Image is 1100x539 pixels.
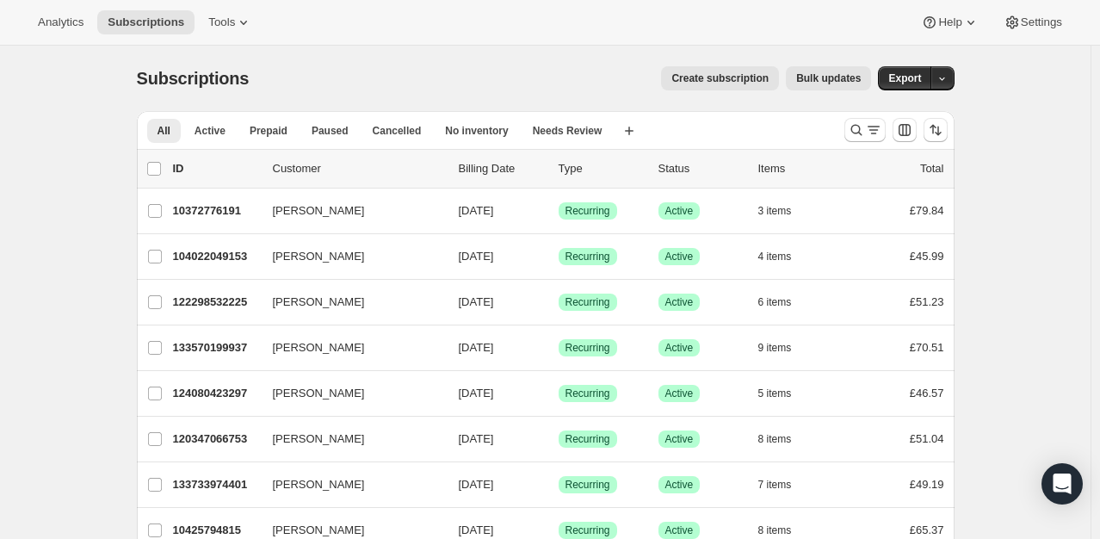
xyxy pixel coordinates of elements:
[263,425,435,453] button: [PERSON_NAME]
[97,10,195,34] button: Subscriptions
[665,341,694,355] span: Active
[665,524,694,537] span: Active
[173,248,259,265] p: 104022049153
[910,432,944,445] span: £51.04
[108,15,184,29] span: Subscriptions
[661,66,779,90] button: Create subscription
[758,427,811,451] button: 8 items
[173,431,259,448] p: 120347066753
[615,119,643,143] button: Create new view
[758,245,811,269] button: 4 items
[758,250,792,263] span: 4 items
[273,339,365,356] span: [PERSON_NAME]
[445,124,508,138] span: No inventory
[173,522,259,539] p: 10425794815
[173,339,259,356] p: 133570199937
[273,431,365,448] span: [PERSON_NAME]
[173,336,944,360] div: 133570199937[PERSON_NAME][DATE]SuccessRecurringSuccessActive9 items£70.51
[173,245,944,269] div: 104022049153[PERSON_NAME][DATE]SuccessRecurringSuccessActive4 items£45.99
[565,341,610,355] span: Recurring
[273,522,365,539] span: [PERSON_NAME]
[920,160,943,177] p: Total
[665,387,694,400] span: Active
[758,199,811,223] button: 3 items
[173,473,944,497] div: 133733974401[PERSON_NAME][DATE]SuccessRecurringSuccessActive7 items£49.19
[671,71,769,85] span: Create subscription
[758,295,792,309] span: 6 items
[208,15,235,29] span: Tools
[565,204,610,218] span: Recurring
[844,118,886,142] button: Search and filter results
[137,69,250,88] span: Subscriptions
[173,160,944,177] div: IDCustomerBilling DateTypeStatusItemsTotal
[758,478,792,492] span: 7 items
[273,160,445,177] p: Customer
[1041,463,1083,505] div: Open Intercom Messenger
[758,524,792,537] span: 8 items
[173,476,259,493] p: 133733974401
[665,204,694,218] span: Active
[938,15,961,29] span: Help
[459,295,494,308] span: [DATE]
[565,478,610,492] span: Recurring
[758,341,792,355] span: 9 items
[910,295,944,308] span: £51.23
[273,385,365,402] span: [PERSON_NAME]
[758,336,811,360] button: 9 items
[758,387,792,400] span: 5 items
[658,160,745,177] p: Status
[173,294,259,311] p: 122298532225
[993,10,1072,34] button: Settings
[758,432,792,446] span: 8 items
[459,432,494,445] span: [DATE]
[173,160,259,177] p: ID
[665,432,694,446] span: Active
[533,124,603,138] span: Needs Review
[1021,15,1062,29] span: Settings
[565,295,610,309] span: Recurring
[273,476,365,493] span: [PERSON_NAME]
[173,381,944,406] div: 124080423297[PERSON_NAME][DATE]SuccessRecurringSuccessActive5 items£46.57
[796,71,861,85] span: Bulk updates
[565,524,610,537] span: Recurring
[173,385,259,402] p: 124080423297
[263,380,435,407] button: [PERSON_NAME]
[312,124,349,138] span: Paused
[924,118,948,142] button: Sort the results
[910,387,944,400] span: £46.57
[565,432,610,446] span: Recurring
[910,524,944,536] span: £65.37
[273,294,365,311] span: [PERSON_NAME]
[665,250,694,263] span: Active
[758,290,811,314] button: 6 items
[459,204,494,217] span: [DATE]
[263,288,435,316] button: [PERSON_NAME]
[910,250,944,263] span: £45.99
[173,290,944,314] div: 122298532225[PERSON_NAME][DATE]SuccessRecurringSuccessActive6 items£51.23
[911,10,989,34] button: Help
[459,160,545,177] p: Billing Date
[888,71,921,85] span: Export
[758,160,844,177] div: Items
[263,197,435,225] button: [PERSON_NAME]
[910,478,944,491] span: £49.19
[910,204,944,217] span: £79.84
[786,66,871,90] button: Bulk updates
[250,124,287,138] span: Prepaid
[665,478,694,492] span: Active
[263,243,435,270] button: [PERSON_NAME]
[263,471,435,499] button: [PERSON_NAME]
[198,10,263,34] button: Tools
[559,160,645,177] div: Type
[565,250,610,263] span: Recurring
[273,202,365,220] span: [PERSON_NAME]
[273,248,365,265] span: [PERSON_NAME]
[373,124,422,138] span: Cancelled
[173,427,944,451] div: 120347066753[PERSON_NAME][DATE]SuccessRecurringSuccessActive8 items£51.04
[758,204,792,218] span: 3 items
[459,250,494,263] span: [DATE]
[173,202,259,220] p: 10372776191
[459,341,494,354] span: [DATE]
[459,478,494,491] span: [DATE]
[758,473,811,497] button: 7 items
